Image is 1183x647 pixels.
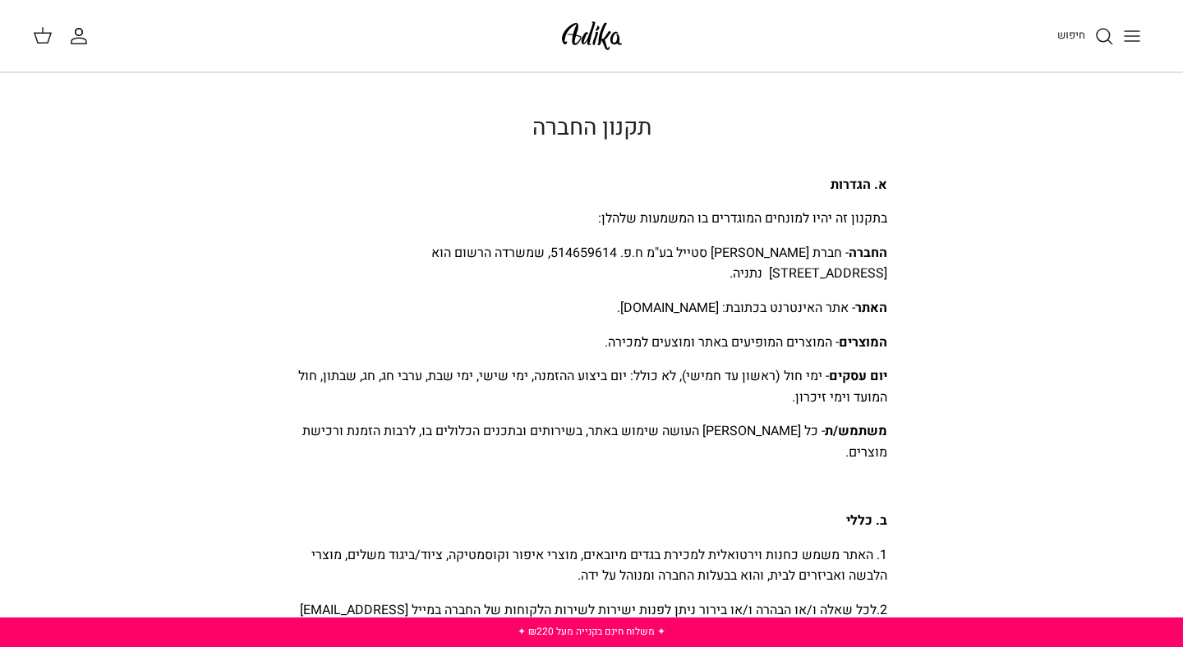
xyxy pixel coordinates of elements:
h1: תקנון החברה [296,114,887,142]
span: 1. האתר משמש כחנות וירטואלית למכירת בגדים מיובאים, מוצרי איפור וקוסמטיקה, ציוד/ביגוד משלים, מוצרי... [311,545,887,586]
strong: החברה [849,243,887,263]
strong: האתר [855,298,887,318]
span: 2. [300,600,887,641]
span: - ימי חול (ראשון עד חמישי), לא כולל: יום ביצוע ההזמנה, ימי שישי, ימי שבת, ערבי חג, חג, שבתון, חול... [298,366,887,407]
span: בתקנון זה יהיו למונחים המוגדרים בו המשמעות שלהלן: [598,209,887,228]
button: Toggle menu [1114,18,1150,54]
span: - אתר האינטרנט בכתובת: [DOMAIN_NAME]. [617,298,887,318]
span: - כל [PERSON_NAME] העושה שימוש באתר, בשירותים ובתכנים הכלולים בו, לרבות הזמנת ורכישת מוצרים. [302,421,887,462]
strong: יום עסקים [829,366,887,386]
span: לכל שאלה ו/או הבהרה ו/או בירור ניתן לפנות ישירות לשירות הלקוחות של החברה במייל [EMAIL_ADDRESS][DO... [300,600,887,641]
span: חיפוש [1057,27,1085,43]
a: החשבון שלי [69,26,95,46]
a: חיפוש [1057,26,1114,46]
strong: משתמש/ת [825,421,887,441]
span: - המוצרים המופיעים באתר ומוצעים למכירה. [605,333,887,352]
strong: א. הגדרות [831,175,887,195]
a: ✦ משלוח חינם בקנייה מעל ₪220 ✦ [518,624,665,639]
img: Adika IL [557,16,627,55]
strong: המוצרים [839,333,887,352]
strong: ב. כללי [846,511,887,530]
span: - חברת [PERSON_NAME] סטייל בע"מ ח.פ. 514659614, שמשרדה הרשום הוא [STREET_ADDRESS] נתניה. [431,243,887,284]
